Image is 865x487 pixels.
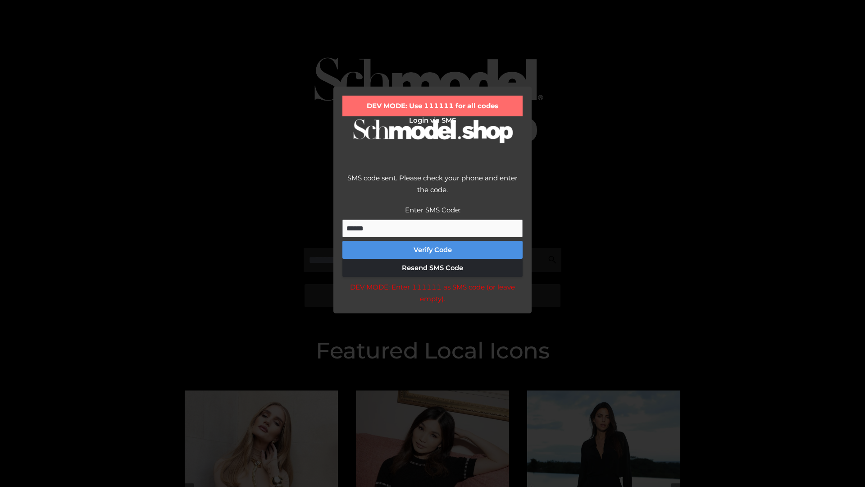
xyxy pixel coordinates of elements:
[342,172,523,204] div: SMS code sent. Please check your phone and enter the code.
[342,259,523,277] button: Resend SMS Code
[342,281,523,304] div: DEV MODE: Enter 111111 as SMS code (or leave empty).
[342,96,523,116] div: DEV MODE: Use 111111 for all codes
[405,206,460,214] label: Enter SMS Code:
[342,241,523,259] button: Verify Code
[342,116,523,124] h2: Login via SMS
